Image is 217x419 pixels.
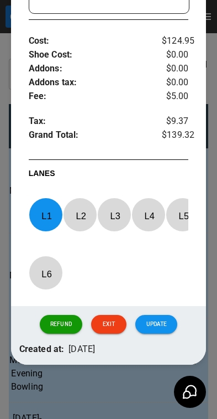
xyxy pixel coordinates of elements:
[97,203,134,229] p: L 3
[19,343,65,356] p: Created at:
[29,168,189,183] p: LANES
[29,90,162,104] p: Fee :
[29,115,162,128] p: Tax :
[162,76,188,90] p: $0.00
[131,203,168,229] p: L 4
[40,315,82,334] button: Refund
[29,128,162,145] p: Grand Total :
[29,62,162,76] p: Addons :
[29,34,162,48] p: Cost :
[162,90,188,104] p: $5.00
[162,115,188,128] p: $9.37
[162,62,188,76] p: $0.00
[166,203,202,229] p: L 5
[29,76,162,90] p: Addons tax :
[29,48,162,62] p: Shoe Cost :
[91,315,126,334] button: Exit
[29,203,65,229] p: L 1
[135,315,177,334] button: Update
[63,203,99,229] p: L 2
[162,34,188,48] p: $124.95
[68,343,95,356] p: [DATE]
[29,261,65,287] p: L 6
[162,128,188,145] p: $139.32
[162,48,188,62] p: $0.00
